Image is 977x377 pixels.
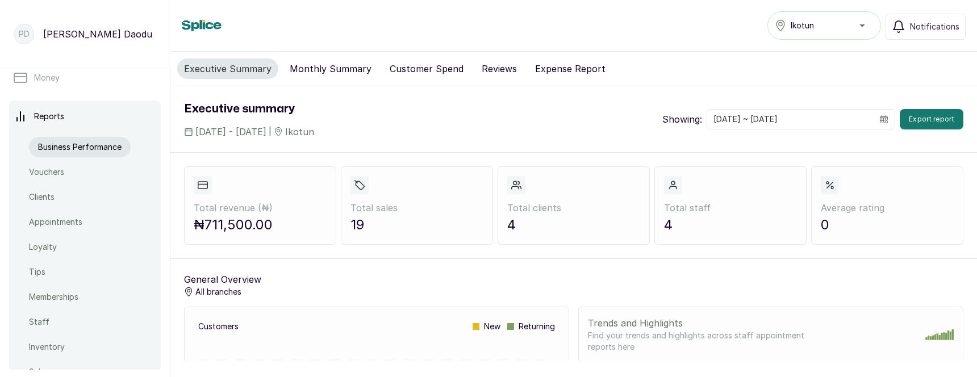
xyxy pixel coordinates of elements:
p: Loyalty [29,241,57,253]
p: Business Performance [38,141,122,153]
a: Staff [29,312,49,332]
p: Appointments [29,216,82,228]
p: Total clients [507,201,640,215]
p: Money [34,72,60,83]
p: Trends and Highlights [588,316,808,330]
svg: calendar [880,115,888,123]
a: Inventory [29,337,65,357]
p: 19 [350,215,483,235]
p: Showing: [662,112,702,126]
p: Staff [29,316,49,328]
a: Reports [9,100,161,132]
button: Monthly Summary [283,58,378,79]
p: 4 [664,215,797,235]
p: 0 [821,215,954,235]
p: Total sales [350,201,483,215]
p: Reports [34,111,64,122]
p: Average appointments [588,359,677,368]
p: 4 [507,215,640,235]
a: Loyalty [29,237,57,257]
p: Tips [29,266,45,278]
a: Clients [29,187,55,207]
p: Find your trends and highlights across staff appointment reports here [588,330,808,353]
button: Notifications [886,14,966,40]
span: Ikotun [791,20,814,31]
button: Executive Summary [177,58,278,79]
p: ₦711,500.00 [194,215,327,235]
p: PD [19,28,30,40]
p: Clients [29,191,55,203]
p: [PERSON_NAME] Daodu [43,27,152,41]
button: Customer Spend [383,58,470,79]
p: returning [507,321,555,332]
span: Ikotun [285,125,314,139]
a: Tips [29,262,45,282]
p: General Overview [184,273,261,286]
a: Memberships [29,287,78,307]
button: Export report [900,109,963,129]
a: Vouchers [29,162,64,182]
a: Appointments [29,212,82,232]
p: new [473,321,500,332]
a: Business Performance [29,137,131,157]
h1: Executive summary [184,100,314,118]
span: | [269,126,272,137]
span: All branches [195,286,241,298]
input: Select date [707,110,873,129]
p: Total staff [664,201,797,215]
p: Total revenue ( ₦ ) [194,201,327,215]
a: Money [9,62,161,94]
p: Inventory [29,341,65,353]
button: Expense Report [528,58,612,79]
p: Vouchers [29,166,64,178]
p: Customers [198,321,239,332]
p: Average rating [821,201,954,215]
span: -95.22 % [896,359,933,373]
span: [DATE] - [DATE] [195,125,266,139]
span: Notifications [910,21,959,32]
button: Ikotun [767,11,881,40]
button: Reviews [475,58,524,79]
p: Memberships [29,291,78,303]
